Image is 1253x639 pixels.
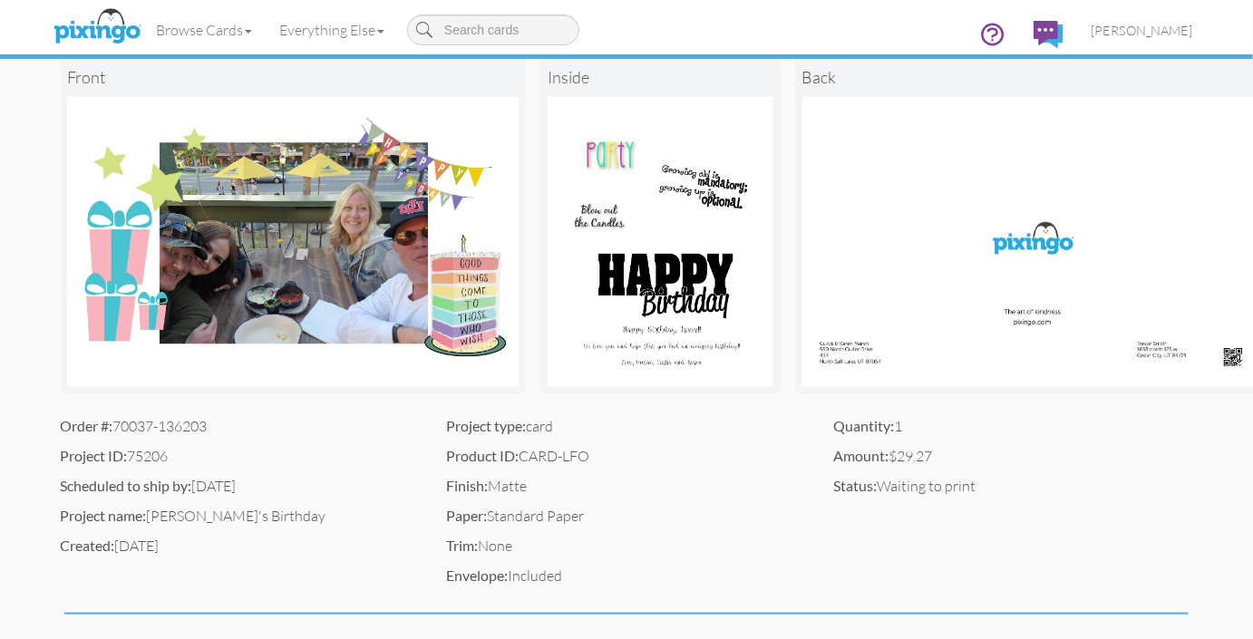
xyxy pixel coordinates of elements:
strong: Project name: [60,507,146,524]
div: None [447,536,807,557]
strong: Project type: [447,417,527,434]
strong: Scheduled to ship by: [60,477,191,494]
input: Search cards [407,15,579,45]
div: inside [548,57,773,97]
strong: Paper: [447,507,488,524]
div: Standard Paper [447,506,807,527]
div: [DATE] [60,536,420,557]
div: card [447,416,807,437]
img: Landscape Image [548,97,773,387]
strong: Quantity: [833,417,894,434]
img: Landscape Image [67,97,519,387]
img: pixingo logo [49,5,145,50]
div: Waiting to print [833,476,1193,497]
div: Included [447,566,807,586]
span: [PERSON_NAME] [1091,23,1193,38]
div: 70037-136203 [60,416,420,437]
strong: Created: [60,537,114,554]
strong: Status: [833,477,877,494]
strong: Envelope: [447,566,509,584]
a: [PERSON_NAME] [1077,7,1207,53]
a: Browse Cards [142,7,266,53]
strong: Trim: [447,537,479,554]
a: Everything Else [266,7,398,53]
div: [PERSON_NAME]'s Birthday [60,506,420,527]
strong: Finish: [447,477,489,494]
strong: Project ID: [60,447,127,464]
div: 1 [833,416,1193,437]
div: Matte [447,476,807,497]
strong: Product ID: [447,447,520,464]
div: 75206 [60,446,420,467]
strong: Order #: [60,417,112,434]
div: front [67,57,519,97]
div: [DATE] [60,476,420,497]
img: comments.svg [1034,21,1064,48]
div: CARD-LFO [447,446,807,467]
div: $29.27 [833,446,1193,467]
strong: Amount: [833,447,889,464]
